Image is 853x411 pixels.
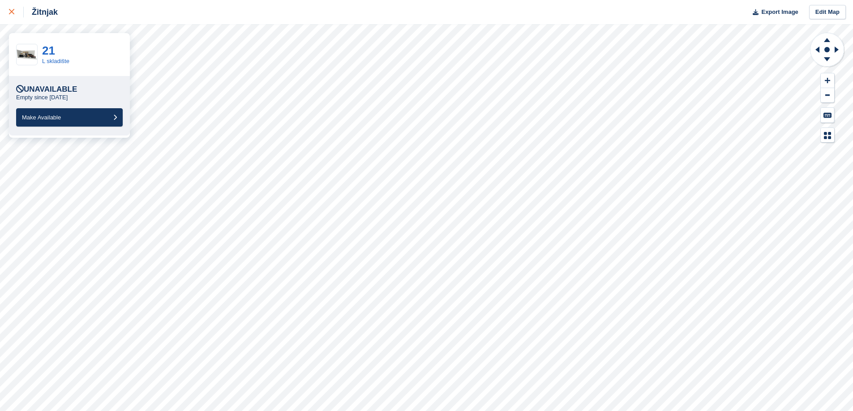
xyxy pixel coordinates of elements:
p: Empty since [DATE] [16,94,68,101]
a: L skladište [42,58,69,64]
div: Unavailable [16,85,77,94]
button: Map Legend [821,128,834,143]
button: Export Image [747,5,798,20]
button: Keyboard Shortcuts [821,108,834,123]
a: 21 [42,44,55,57]
button: Zoom In [821,73,834,88]
span: Export Image [761,8,798,17]
div: Žitnjak [24,7,58,17]
a: Edit Map [809,5,846,20]
img: container-lg-1024x492.png [17,50,37,59]
button: Make Available [16,108,123,127]
span: Make Available [22,114,61,121]
button: Zoom Out [821,88,834,103]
